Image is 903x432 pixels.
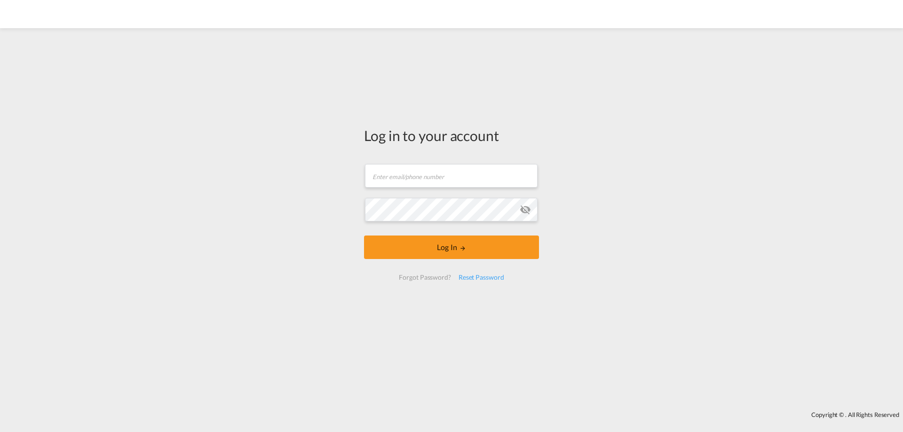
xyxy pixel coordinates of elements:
button: LOGIN [364,236,539,259]
div: Log in to your account [364,126,539,145]
div: Reset Password [455,269,508,286]
div: Forgot Password? [395,269,454,286]
input: Enter email/phone number [365,164,538,188]
md-icon: icon-eye-off [520,204,531,215]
